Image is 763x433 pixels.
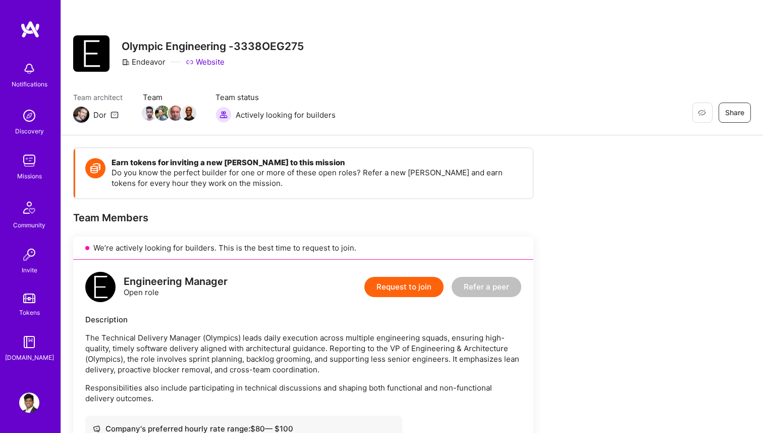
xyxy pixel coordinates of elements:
[85,314,521,325] div: Description
[5,352,54,363] div: [DOMAIN_NAME]
[725,108,744,118] span: Share
[143,105,156,122] a: Team Member Avatar
[85,158,105,178] img: Token icon
[93,425,100,432] i: icon Cash
[122,40,304,53] h3: Olympic Engineering -3338OEG275
[112,158,523,167] h4: Earn tokens for inviting a new [PERSON_NAME] to this mission
[122,58,130,66] i: icon CompanyGray
[15,126,44,136] div: Discovery
[215,92,336,103] span: Team status
[23,294,35,303] img: tokens
[17,171,42,181] div: Missions
[85,382,521,404] p: Responsibilities also include participating in technical discussions and shaping both functional ...
[364,277,444,297] button: Request to join
[19,59,39,79] img: bell
[169,105,182,122] a: Team Member Avatar
[155,106,170,121] img: Team Member Avatar
[168,106,183,121] img: Team Member Avatar
[122,57,166,67] div: Endeavor
[22,265,37,275] div: Invite
[143,92,195,103] span: Team
[73,92,123,103] span: Team architect
[112,167,523,188] p: Do you know the perfect builder for one or more of these open roles? Refer a new [PERSON_NAME] an...
[156,105,169,122] a: Team Member Avatar
[19,106,39,126] img: discovery
[124,276,228,298] div: Open role
[19,151,39,171] img: teamwork
[182,105,195,122] a: Team Member Avatar
[93,110,106,120] div: Dor
[19,393,39,413] img: User Avatar
[73,107,89,123] img: Team Architect
[698,109,706,117] i: icon EyeClosed
[19,245,39,265] img: Invite
[19,307,40,318] div: Tokens
[186,57,225,67] a: Website
[85,272,116,302] img: logo
[111,111,119,119] i: icon Mail
[12,79,47,89] div: Notifications
[73,211,533,224] div: Team Members
[719,103,751,123] button: Share
[20,20,40,38] img: logo
[73,236,533,260] div: We’re actively looking for builders. This is the best time to request to join.
[215,107,232,123] img: Actively looking for builders
[452,277,521,297] button: Refer a peer
[124,276,228,287] div: Engineering Manager
[73,35,110,72] img: Company Logo
[13,220,45,230] div: Community
[85,332,521,375] p: The Technical Delivery Manager (Olympics) leads daily execution across multiple engineering squad...
[17,393,42,413] a: User Avatar
[19,332,39,352] img: guide book
[142,106,157,121] img: Team Member Avatar
[181,106,196,121] img: Team Member Avatar
[17,196,41,220] img: Community
[236,110,336,120] span: Actively looking for builders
